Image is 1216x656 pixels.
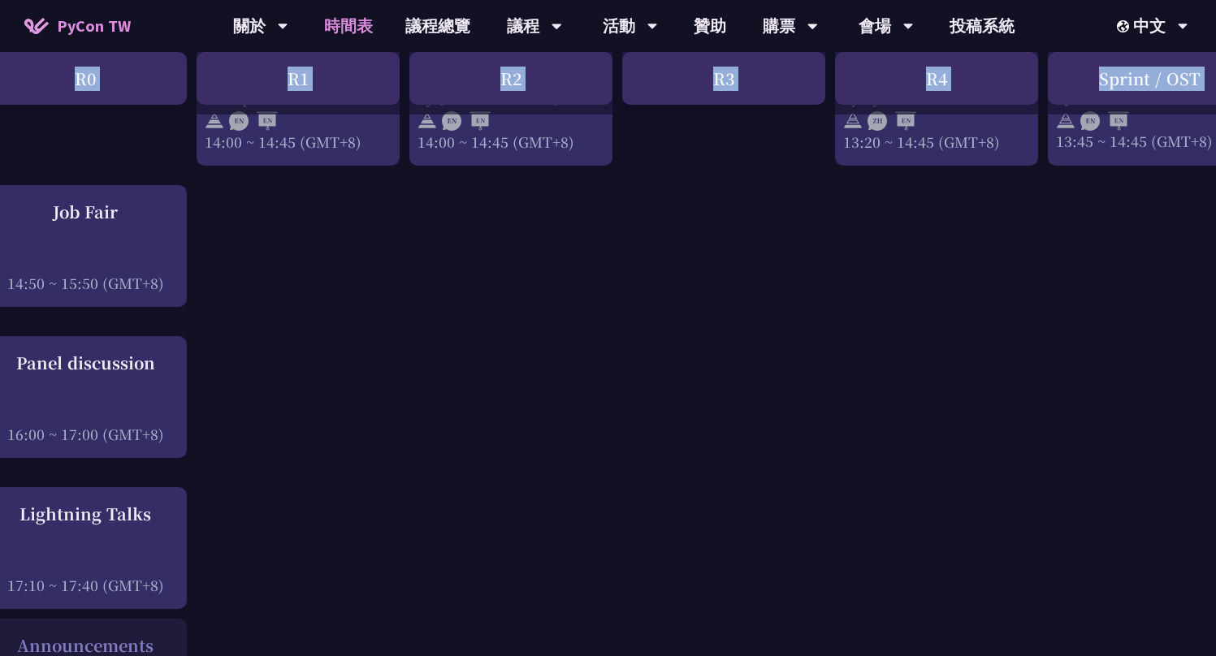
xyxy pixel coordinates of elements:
img: ZHEN.371966e.svg [868,111,916,131]
div: 14:00 ~ 14:45 (GMT+8) [205,132,392,152]
img: svg+xml;base64,PHN2ZyB4bWxucz0iaHR0cDovL3d3dy53My5vcmcvMjAwMC9zdmciIHdpZHRoPSIyNCIgaGVpZ2h0PSIyNC... [1056,111,1075,131]
div: R1 [197,52,400,105]
img: ENEN.5a408d1.svg [442,111,491,131]
img: ENEN.5a408d1.svg [1080,111,1129,131]
div: 13:20 ~ 14:45 (GMT+8) [843,132,1030,152]
img: svg+xml;base64,PHN2ZyB4bWxucz0iaHR0cDovL3d3dy53My5vcmcvMjAwMC9zdmciIHdpZHRoPSIyNCIgaGVpZ2h0PSIyNC... [418,111,437,131]
img: Home icon of PyCon TW 2025 [24,18,49,34]
div: R3 [622,52,825,105]
a: PyCon TW [8,6,147,46]
div: R4 [835,52,1038,105]
img: svg+xml;base64,PHN2ZyB4bWxucz0iaHR0cDovL3d3dy53My5vcmcvMjAwMC9zdmciIHdpZHRoPSIyNCIgaGVpZ2h0PSIyNC... [205,111,224,131]
img: Locale Icon [1117,20,1133,32]
div: 14:00 ~ 14:45 (GMT+8) [418,132,604,152]
img: svg+xml;base64,PHN2ZyB4bWxucz0iaHR0cDovL3d3dy53My5vcmcvMjAwMC9zdmciIHdpZHRoPSIyNCIgaGVpZ2h0PSIyNC... [843,111,863,131]
span: PyCon TW [57,14,131,38]
img: ENEN.5a408d1.svg [229,111,278,131]
div: R2 [409,52,612,105]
